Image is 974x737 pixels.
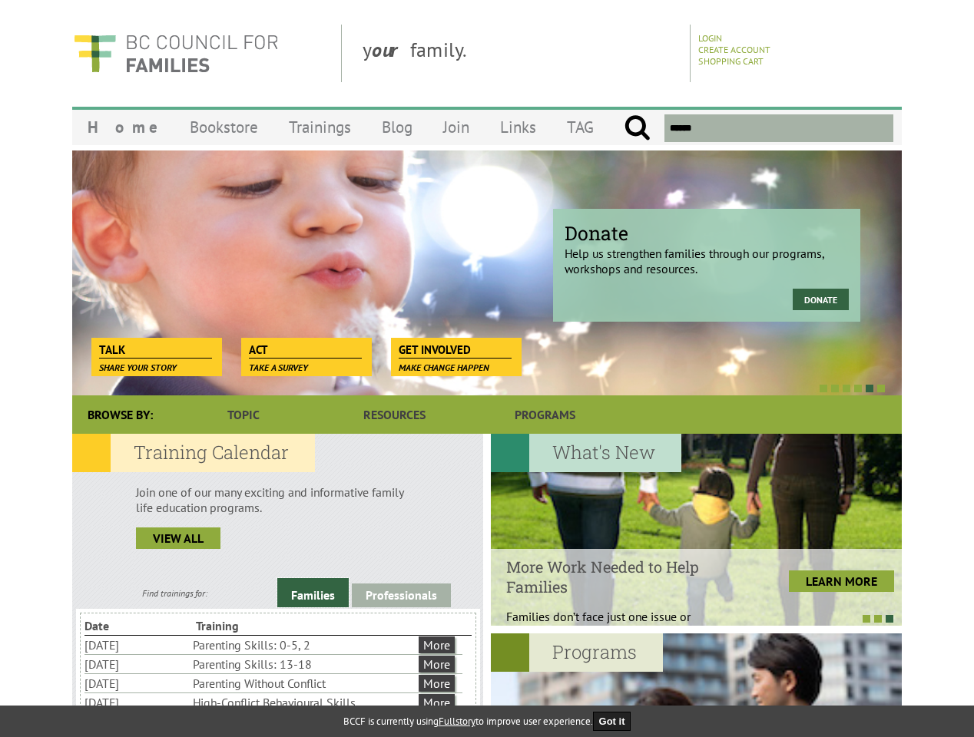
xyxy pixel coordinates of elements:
[72,395,168,434] div: Browse By:
[565,233,849,276] p: Help us strengthen families through our programs, workshops and resources.
[136,527,220,549] a: view all
[439,715,475,728] a: Fullstory
[624,114,651,142] input: Submit
[506,557,736,597] h4: More Work Needed to Help Families
[391,338,519,359] a: Get Involved Make change happen
[565,220,849,246] span: Donate
[350,25,691,82] div: y family.
[174,109,273,145] a: Bookstore
[249,362,308,373] span: Take a survey
[793,289,849,310] a: Donate
[273,109,366,145] a: Trainings
[698,44,770,55] a: Create Account
[84,674,190,692] li: [DATE]
[372,37,410,62] strong: our
[698,32,722,44] a: Login
[84,655,190,673] li: [DATE]
[470,395,621,434] a: Programs
[193,636,416,654] li: Parenting Skills: 0-5, 2
[419,656,455,673] a: More
[506,609,736,640] p: Families don’t face just one issue or problem;...
[136,484,419,515] p: Join one of our many exciting and informative family life education programs.
[277,578,349,607] a: Families
[168,395,319,434] a: Topic
[352,583,451,607] a: Professionals
[552,109,609,145] a: TAG
[399,342,512,359] span: Get Involved
[193,674,416,692] li: Parenting Without Conflict
[491,633,663,672] h2: Programs
[789,570,894,592] a: LEARN MORE
[84,636,190,654] li: [DATE]
[72,434,315,472] h2: Training Calendar
[193,693,416,712] li: High-Conflict Behavioural Skills
[698,55,764,67] a: Shopping Cart
[193,655,416,673] li: Parenting Skills: 13-18
[99,362,177,373] span: Share your story
[72,109,174,145] a: Home
[593,712,631,731] button: Got it
[366,109,428,145] a: Blog
[319,395,469,434] a: Resources
[485,109,552,145] a: Links
[72,587,277,599] div: Find trainings for:
[419,675,455,692] a: More
[491,434,681,472] h2: What's New
[72,25,280,82] img: BC Council for FAMILIES
[84,616,193,635] li: Date
[99,342,212,359] span: Talk
[91,338,220,359] a: Talk Share your story
[241,338,369,359] a: Act Take a survey
[428,109,485,145] a: Join
[419,694,455,711] a: More
[84,693,190,712] li: [DATE]
[419,636,455,653] a: More
[249,342,362,359] span: Act
[196,616,304,635] li: Training
[399,362,489,373] span: Make change happen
